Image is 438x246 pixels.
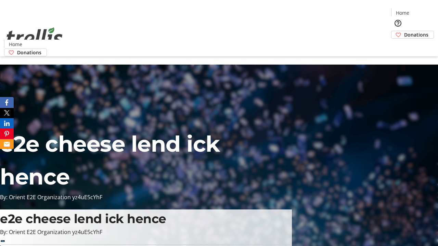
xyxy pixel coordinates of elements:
[4,20,65,54] img: Orient E2E Organization yz4uE5cYhF's Logo
[391,9,413,16] a: Home
[4,41,26,48] a: Home
[4,49,47,56] a: Donations
[396,9,409,16] span: Home
[404,31,428,38] span: Donations
[391,31,434,39] a: Donations
[9,41,22,48] span: Home
[17,49,41,56] span: Donations
[391,39,405,52] button: Cart
[391,16,405,30] button: Help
